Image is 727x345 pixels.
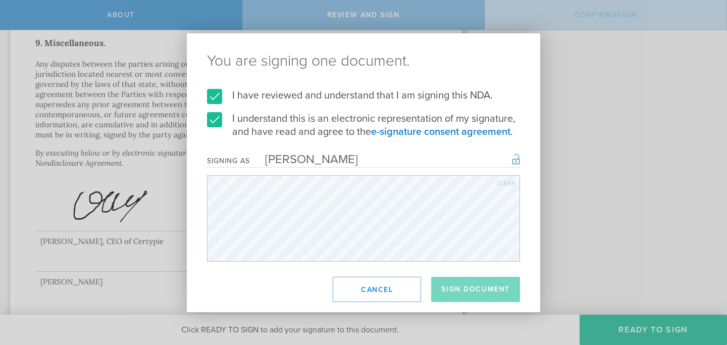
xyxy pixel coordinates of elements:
[431,277,520,302] button: Sign Document
[207,54,520,69] ng-pluralize: You are signing one document.
[333,277,421,302] button: Cancel
[371,126,510,138] a: e-signature consent agreement
[207,157,250,165] div: Signing as
[207,89,520,102] label: I have reviewed and understand that I am signing this NDA.
[250,152,358,167] div: [PERSON_NAME]
[207,112,520,138] label: I understand this is an electronic representation of my signature, and have read and agree to the .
